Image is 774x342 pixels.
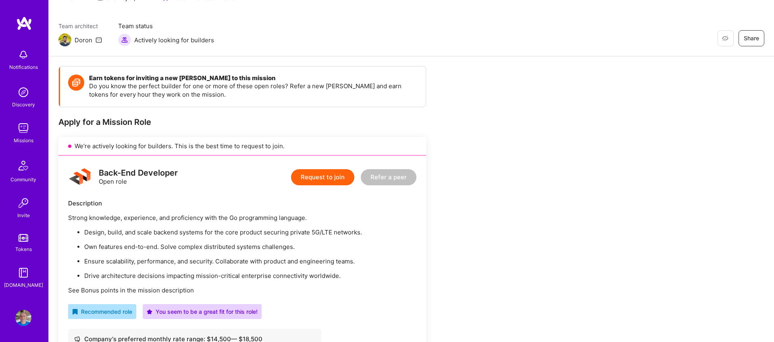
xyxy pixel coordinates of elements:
div: Missions [14,136,33,145]
div: Doron [75,36,92,44]
button: Share [739,30,764,46]
p: Own features end-to-end. Solve complex distributed systems challenges. [84,243,416,251]
i: icon Mail [96,37,102,43]
div: We’re actively looking for builders. This is the best time to request to join. [58,137,426,155]
img: Community [14,156,33,175]
i: icon EyeClosed [722,35,728,41]
div: [DOMAIN_NAME] [4,281,43,289]
i: icon PurpleStar [147,309,152,315]
div: Community [10,175,36,184]
img: guide book [15,265,31,281]
span: Share [744,34,759,42]
img: Token icon [68,75,84,91]
span: Team architect [58,22,102,30]
span: Team status [118,22,214,30]
img: Invite [15,195,31,211]
img: discovery [15,84,31,100]
div: You seem to be a great fit for this role! [147,307,258,316]
div: Recommended role [72,307,132,316]
img: logo [16,16,32,31]
button: Refer a peer [361,169,416,185]
img: bell [15,47,31,63]
p: Design, build, and scale backend systems for the core product securing private 5G/LTE networks. [84,228,416,236]
div: Apply for a Mission Role [58,117,426,127]
div: Invite [17,211,30,220]
img: teamwork [15,120,31,136]
img: User Avatar [15,310,31,326]
div: Description [68,199,416,207]
div: Open role [99,169,178,186]
p: Drive architecture decisions impacting mission-critical enterprise connectivity worldwide. [84,272,416,280]
p: Strong knowledge, experience, and proficiency with the Go programming language. [68,213,416,222]
div: Notifications [9,63,38,71]
img: Team Architect [58,33,71,46]
img: tokens [19,234,28,242]
p: See Bonus points in the mission description [68,286,416,294]
p: Do you know the perfect builder for one or more of these open roles? Refer a new [PERSON_NAME] an... [89,82,418,99]
button: Request to join [291,169,354,185]
a: User Avatar [13,310,33,326]
div: Tokens [15,245,32,253]
h4: Earn tokens for inviting a new [PERSON_NAME] to this mission [89,75,418,82]
div: Back-End Developer [99,169,178,177]
div: Discovery [12,100,35,109]
img: Actively looking for builders [118,33,131,46]
p: Ensure scalability, performance, and security. Collaborate with product and engineering teams. [84,257,416,265]
img: logo [68,165,92,189]
i: icon RecommendedBadge [72,309,78,315]
span: Actively looking for builders [134,36,214,44]
i: icon Cash [74,336,80,342]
